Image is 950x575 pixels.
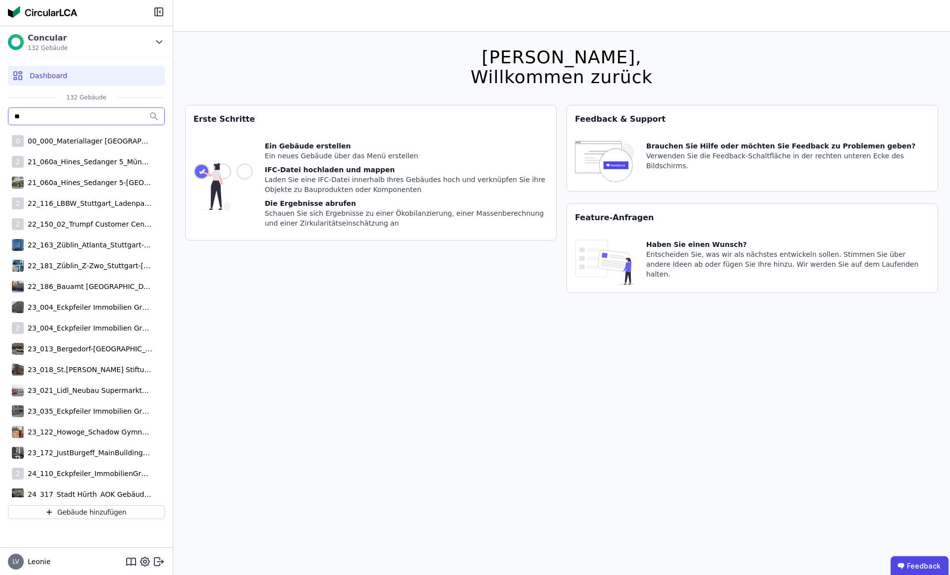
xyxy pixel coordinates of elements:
div: Concular [28,32,68,44]
div: IFC-Datei hochladen und mappen [265,165,548,175]
span: Leonie [24,557,50,567]
img: feedback-icon-HCTs5lye.svg [575,141,634,183]
div: 2 [12,156,24,168]
div: Die Ergebnisse abrufen [265,198,548,208]
img: 22_181_Züblin_Z-Zwo_Stuttgart-Möhringen [12,258,24,274]
div: 00_000_Materiallager [GEOGRAPHIC_DATA] [24,136,152,146]
div: 23_018_St.[PERSON_NAME] Stiftung_Paul-[PERSON_NAME]-Haus_Münster [24,365,152,375]
img: 23_172_JustBurgeff_MainBuilding_Frankfurt [12,445,24,461]
div: 23_172_JustBurgeff_MainBuilding_Frankfurt [24,448,152,458]
div: 23_004_Eckpfeiler Immobilien Gruppe_Kirschgelände_München_neu [24,323,152,333]
div: Ein neues Gebäude über das Menü erstellen [265,151,548,161]
div: 22_116_LBBW_Stuttgart_Ladenpassage [24,198,152,208]
img: 22_186_Bauamt Erlangen-Nürnberg_Himbeerpalast [12,279,24,294]
img: 24_317_Stadt Hürth_AOK Gebäude_Hürth [12,486,24,502]
div: 22_181_Züblin_Z-Zwo_Stuttgart-[GEOGRAPHIC_DATA] [24,261,152,271]
div: 21_060a_Hines_Sedanger 5_München [24,157,152,167]
div: 23_004_Eckpfeiler Immobilien Gruppe_Kirschgelände_München [24,302,152,312]
img: 22_163_Züblin_Atlanta_Stuttgart-Möhringen [12,237,24,253]
div: 22_186_Bauamt [GEOGRAPHIC_DATA]-[GEOGRAPHIC_DATA] [24,282,152,291]
div: Schauen Sie sich Ergebnisse zu einer Ökobilanzierung, einer Massenberechnung und einer Zirkularit... [265,208,548,228]
img: 23_004_Eckpfeiler Immobilien Gruppe_Kirschgelände_München [12,299,24,315]
span: 132 Gebäude [28,44,68,52]
div: 21_060a_Hines_Sedanger 5-[GEOGRAPHIC_DATA] [24,178,152,188]
img: 23_021_Lidl_Neubau Supermarkt_Wangen im Allgäu [12,383,24,398]
div: Verwenden Sie die Feedback-Schaltfläche in der rechten unteren Ecke des Bildschirms. [646,151,930,171]
img: Concular [8,34,24,50]
img: 23_018_St.Franziskus Stiftung_Paul-Gerhard-Haus_Münster [12,362,24,378]
div: Laden Sie eine IFC-Datei innerhalb Ihres Gebäudes hoch und verknüpfen Sie ihre Objekte zu Bauprod... [265,175,548,194]
div: 2 [12,197,24,209]
img: feature_request_tile-UiXE1qGU.svg [575,240,634,285]
img: 23_122_Howoge_Schadow Gymnasium_Berlin [12,424,24,440]
div: Entscheiden Sie, was wir als nächstes entwickeln sollen. Stimmen Sie über andere Ideen ab oder fü... [646,249,930,279]
div: 2 [12,322,24,334]
div: 23_021_Lidl_Neubau Supermarkt_Wangen im [GEOGRAPHIC_DATA] [24,385,152,395]
div: 2 [12,218,24,230]
div: Feedback & Support [567,105,938,133]
div: 23_122_Howoge_Schadow Gymnasium_Berlin [24,427,152,437]
img: 21_060a_Hines_Sedanger 5-München [12,175,24,191]
button: Gebäude hinzufügen [8,505,165,519]
span: LV [12,559,19,565]
div: 23_035_Eckpfeiler Immobilien Gruppe_Kirschgelände_München_neu [24,406,152,416]
img: Concular [8,6,77,18]
img: 23_035_Eckpfeiler Immobilien Gruppe_Kirschgelände_München_neu [12,403,24,419]
div: 24_317_Stadt Hürth_AOK Gebäude_Hürth [24,489,152,499]
div: 24_110_Eckpfeiler_ImmobilienGruppe_ Kirschgelände (Rückbauabschnitt 3)_München [24,469,152,479]
div: 0 [12,135,24,147]
div: [PERSON_NAME], [471,48,653,67]
img: getting_started_tile-DrF_GRSv.svg [193,141,253,232]
span: Dashboard [30,71,67,81]
div: 23_013_Bergedorf-[GEOGRAPHIC_DATA]-EG_B118_Hamburg [24,344,152,354]
div: Ein Gebäude erstellen [265,141,548,151]
img: 23_013_Bergedorf-Bille-EG_B118_Hamburg [12,341,24,357]
div: Feature-Anfragen [567,204,938,232]
div: Erste Schritte [186,105,556,133]
span: 132 Gebäude [56,94,116,101]
div: Haben Sie einen Wunsch? [646,240,930,249]
div: Willkommen zurück [471,67,653,87]
div: Brauchen Sie Hilfe oder möchten Sie Feedback zu Problemen geben? [646,141,930,151]
div: 22_163_Züblin_Atlanta_Stuttgart-[GEOGRAPHIC_DATA] [24,240,152,250]
div: 2 [12,468,24,479]
div: 22_150_02_Trumpf Customer Center [GEOGRAPHIC_DATA] [24,219,152,229]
